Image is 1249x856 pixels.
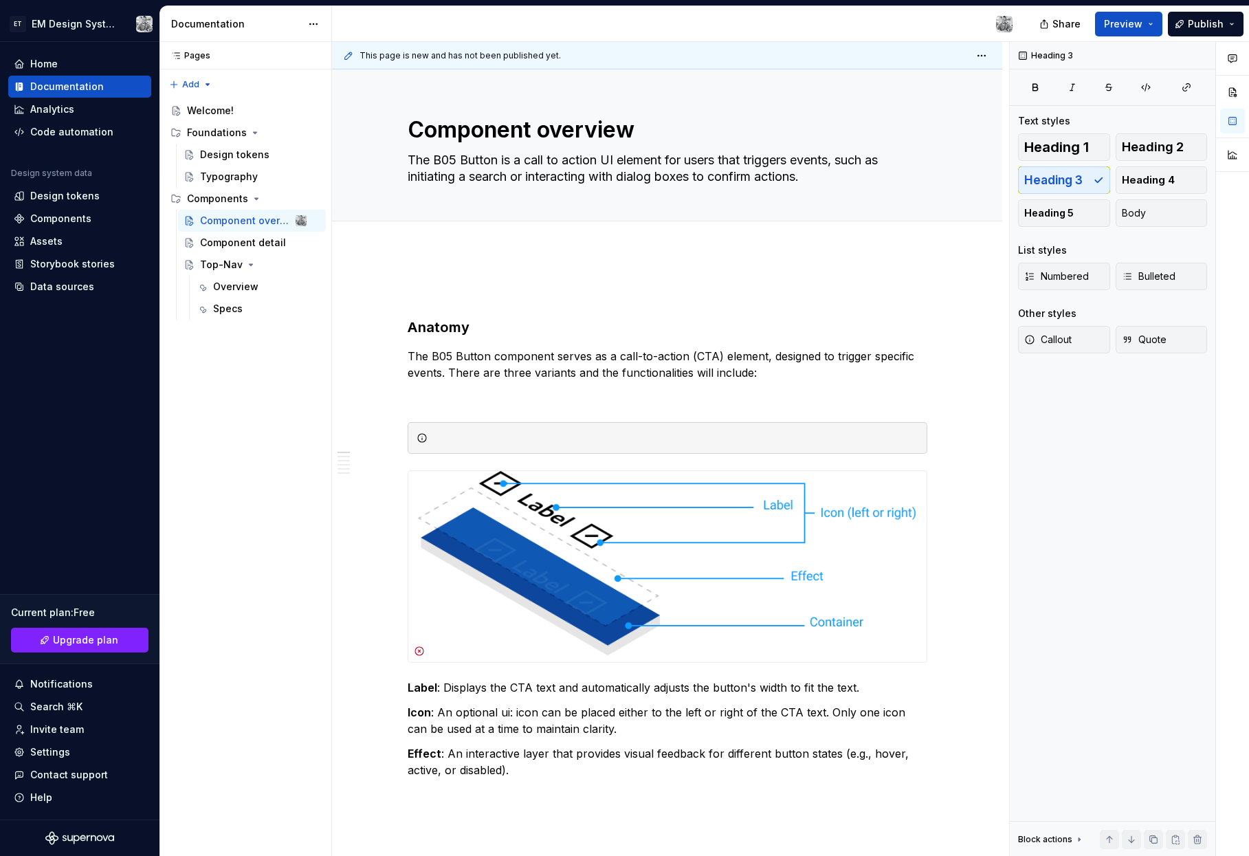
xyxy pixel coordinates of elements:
[8,764,151,786] button: Contact support
[8,121,151,143] a: Code automation
[191,298,326,320] a: Specs
[200,148,269,162] div: Design tokens
[178,254,326,276] a: Top-Nav
[1116,199,1208,227] button: Body
[8,230,151,252] a: Assets
[1122,270,1175,283] span: Bulleted
[1122,333,1167,347] span: Quote
[8,787,151,809] button: Help
[30,102,74,116] div: Analytics
[405,149,925,188] textarea: The B05 Button is a call to action UI element for users that triggers events, such as initiating ...
[8,185,151,207] a: Design tokens
[30,257,115,271] div: Storybook stories
[8,718,151,740] a: Invite team
[8,696,151,718] button: Search ⌘K
[200,214,293,228] div: Component overview
[213,280,258,294] div: Overview
[1024,270,1089,283] span: Numbered
[1018,199,1110,227] button: Heading 5
[8,253,151,275] a: Storybook stories
[1122,173,1175,187] span: Heading 4
[1052,17,1081,31] span: Share
[1018,830,1085,849] div: Block actions
[45,831,114,845] svg: Supernova Logo
[1018,133,1110,161] button: Heading 1
[1024,206,1074,220] span: Heading 5
[32,17,120,31] div: EM Design System Trial
[187,126,247,140] div: Foundations
[165,50,210,61] div: Pages
[360,50,561,61] span: This page is new and has not been published yet.
[8,98,151,120] a: Analytics
[1018,834,1072,845] div: Block actions
[408,348,927,381] p: The B05 Button component serves as a call-to-action (CTA) element, designed to trigger specific e...
[30,234,63,248] div: Assets
[408,679,927,696] p: : Displays the CTA text and automatically adjusts the button's width to fit the text.
[11,628,148,652] a: Upgrade plan
[8,76,151,98] a: Documentation
[187,192,248,206] div: Components
[200,170,258,184] div: Typography
[30,212,91,226] div: Components
[996,16,1013,32] img: Alex
[30,700,82,714] div: Search ⌘K
[171,17,301,31] div: Documentation
[30,723,84,736] div: Invite team
[30,677,93,691] div: Notifications
[187,104,234,118] div: Welcome!
[405,113,925,146] textarea: Component overview
[178,210,326,232] a: Component overviewAlex
[213,302,243,316] div: Specs
[1018,263,1110,290] button: Numbered
[1018,243,1067,257] div: List styles
[408,704,927,737] p: : An optional ui: icon can be placed either to the left or right of the CTA text. Only one icon c...
[136,16,153,32] img: Alex
[1032,12,1090,36] button: Share
[408,681,437,694] strong: Label
[178,144,326,166] a: Design tokens
[1188,17,1224,31] span: Publish
[1122,206,1146,220] span: Body
[30,280,94,294] div: Data sources
[178,232,326,254] a: Component detail
[10,16,26,32] div: ET
[165,75,217,94] button: Add
[1116,133,1208,161] button: Heading 2
[1116,326,1208,353] button: Quote
[1018,114,1070,128] div: Text styles
[1018,326,1110,353] button: Callout
[165,188,326,210] div: Components
[296,215,307,226] img: Alex
[53,633,118,647] span: Upgrade plan
[30,768,108,782] div: Contact support
[30,125,113,139] div: Code automation
[30,80,104,94] div: Documentation
[1095,12,1162,36] button: Preview
[1122,140,1184,154] span: Heading 2
[178,166,326,188] a: Typography
[165,100,326,122] a: Welcome!
[30,57,58,71] div: Home
[1018,307,1076,320] div: Other styles
[8,673,151,695] button: Notifications
[8,208,151,230] a: Components
[408,705,431,719] strong: Icon
[191,276,326,298] a: Overview
[408,747,441,760] strong: Effect
[30,791,52,804] div: Help
[408,318,927,337] h3: Anatomy
[1116,263,1208,290] button: Bulleted
[1024,140,1089,154] span: Heading 1
[165,100,326,320] div: Page tree
[11,606,148,619] div: Current plan : Free
[1024,333,1072,347] span: Callout
[8,276,151,298] a: Data sources
[200,236,286,250] div: Component detail
[11,168,92,179] div: Design system data
[1168,12,1244,36] button: Publish
[165,122,326,144] div: Foundations
[8,741,151,763] a: Settings
[1104,17,1142,31] span: Preview
[408,745,927,778] p: : An interactive layer that provides visual feedback for different button states (e.g., hover, ac...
